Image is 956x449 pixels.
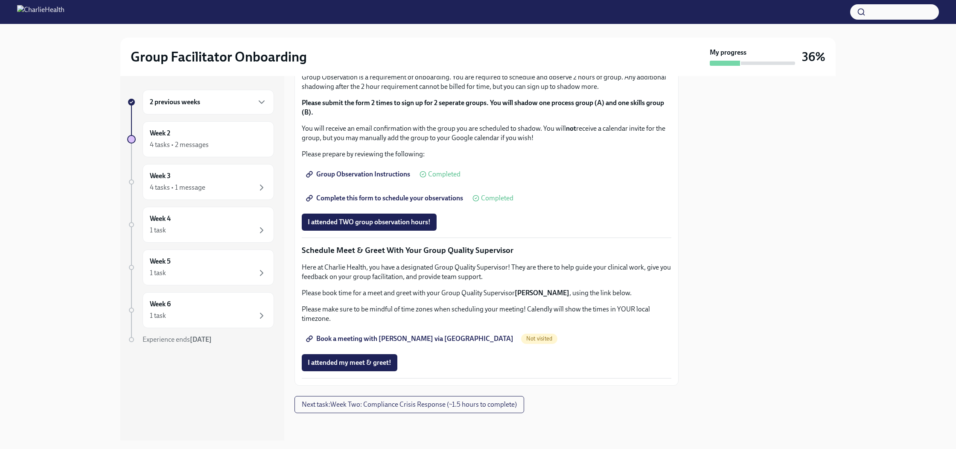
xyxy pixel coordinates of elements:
[150,183,205,192] div: 4 tasks • 1 message
[150,257,171,266] h6: Week 5
[308,194,463,202] span: Complete this form to schedule your observations
[150,171,171,181] h6: Week 3
[308,335,513,343] span: Book a meeting with [PERSON_NAME] via [GEOGRAPHIC_DATA]
[150,214,171,223] h6: Week 4
[302,305,671,323] p: Please make sure to be mindful of time zones when scheduling your meeting! Calendly will show the...
[17,5,64,19] img: CharlieHealth
[302,190,469,207] a: Complete this form to schedule your observations
[302,73,671,91] p: Group Observation is a requirement of onboarding. You are required to schedule and observe 2 hour...
[131,48,307,65] h2: Group Facilitator Onboarding
[190,335,212,343] strong: [DATE]
[302,288,671,298] p: Please book time for a meet and greet with your Group Quality Supervisor , using the link below.
[308,358,391,367] span: I attended my meet & greet!
[127,292,274,328] a: Week 61 task
[302,263,671,282] p: Here at Charlie Health, you have a designated Group Quality Supervisor! They are there to help gu...
[302,330,519,347] a: Book a meeting with [PERSON_NAME] via [GEOGRAPHIC_DATA]
[308,170,410,179] span: Group Observation Instructions
[566,124,576,132] strong: not
[150,226,166,235] div: 1 task
[302,166,416,183] a: Group Observation Instructions
[150,268,166,278] div: 1 task
[428,171,461,178] span: Completed
[302,150,671,159] p: Please prepare by reviewing the following:
[302,214,437,231] button: I attended TWO group observation hours!
[521,335,557,342] span: Not visited
[127,249,274,285] a: Week 51 task
[308,218,431,226] span: I attended TWO group observation hours!
[150,299,171,309] h6: Week 6
[302,99,664,116] strong: Please submit the form 2 times to sign up for 2 seperate groups. You will shadow one process grou...
[802,49,825,65] h3: 36%
[150,97,200,107] h6: 2 previous weeks
[127,207,274,243] a: Week 41 task
[710,48,746,57] strong: My progress
[150,140,209,150] div: 4 tasks • 2 messages
[302,400,517,409] span: Next task : Week Two: Compliance Crisis Response (~1.5 hours to complete)
[302,245,671,256] p: Schedule Meet & Greet With Your Group Quality Supervisor
[302,124,671,143] p: You will receive an email confirmation with the group you are scheduled to shadow. You will recei...
[143,90,274,114] div: 2 previous weeks
[143,335,212,343] span: Experience ends
[294,396,524,413] button: Next task:Week Two: Compliance Crisis Response (~1.5 hours to complete)
[150,311,166,320] div: 1 task
[481,195,513,202] span: Completed
[302,354,397,371] button: I attended my meet & greet!
[515,289,569,297] strong: [PERSON_NAME]
[127,121,274,157] a: Week 24 tasks • 2 messages
[150,129,170,138] h6: Week 2
[127,164,274,200] a: Week 34 tasks • 1 message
